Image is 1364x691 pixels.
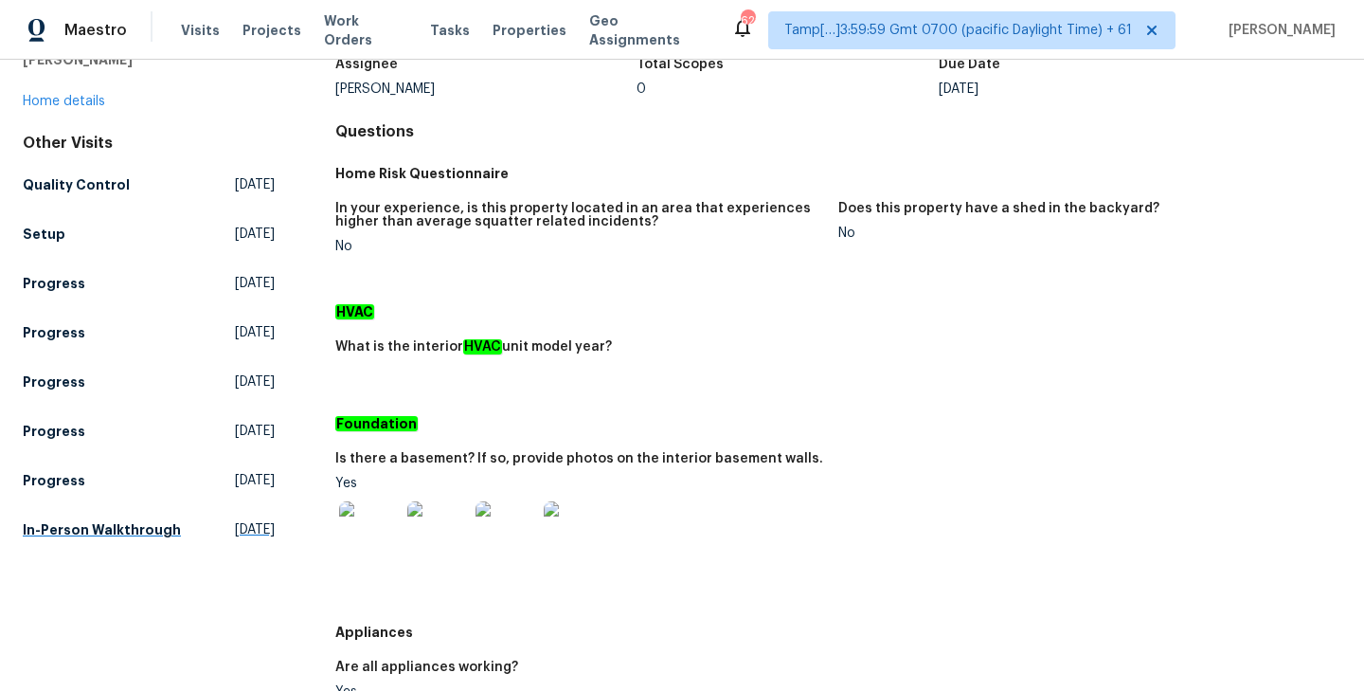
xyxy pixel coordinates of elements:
div: [DATE] [939,82,1241,96]
span: [DATE] [235,175,275,194]
h5: Are all appliances working? [335,661,518,674]
span: Visits [181,21,220,40]
div: 622 [741,11,754,30]
em: Foundation [335,416,418,431]
a: Home details [23,95,105,108]
a: In-Person Walkthrough[DATE] [23,513,275,547]
span: [DATE] [235,323,275,342]
div: [PERSON_NAME] [335,82,637,96]
h5: Home Risk Questionnaire [335,164,1341,183]
a: Quality Control[DATE] [23,168,275,202]
h5: Progress [23,422,85,441]
a: Progress[DATE] [23,316,275,350]
a: Progress[DATE] [23,266,275,300]
h5: In-Person Walkthrough [23,520,181,539]
div: Yes [335,477,823,573]
h5: Does this property have a shed in the backyard? [838,202,1159,215]
h5: In your experience, is this property located in an area that experiences higher than average squa... [335,202,823,228]
h5: Setup [23,225,65,244]
span: Geo Assignments [589,11,709,49]
h5: Progress [23,471,85,490]
div: No [838,227,1326,240]
h4: Questions [335,122,1341,141]
span: [DATE] [235,471,275,490]
h5: Is there a basement? If so, provide photos on the interior basement walls. [335,452,823,465]
h5: Total Scopes [637,58,724,71]
h5: What is the interior unit model year? [335,340,612,354]
span: Maestro [64,21,127,40]
span: Tasks [430,24,470,37]
div: No [335,240,823,253]
div: 0 [637,82,939,96]
span: Work Orders [324,11,407,49]
h5: Assignee [335,58,398,71]
a: Progress[DATE] [23,464,275,498]
h5: Appliances [335,623,1341,642]
span: Projects [242,21,301,40]
span: [PERSON_NAME] [1221,21,1336,40]
a: Progress[DATE] [23,414,275,448]
h5: Due Date [939,58,1000,71]
span: Properties [493,21,566,40]
span: [DATE] [235,373,275,391]
h5: Quality Control [23,175,130,194]
div: Other Visits [23,134,275,153]
span: [DATE] [235,225,275,244]
h5: Progress [23,274,85,293]
span: Tamp[…]3:59:59 Gmt 0700 (pacific Daylight Time) + 61 [784,21,1132,40]
a: Setup[DATE] [23,217,275,251]
span: [DATE] [235,422,275,441]
em: HVAC [463,339,502,355]
a: Progress[DATE] [23,365,275,399]
h5: Progress [23,373,85,391]
h5: Progress [23,323,85,342]
em: HVAC [335,304,374,319]
span: [DATE] [235,520,275,539]
span: [DATE] [235,274,275,293]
